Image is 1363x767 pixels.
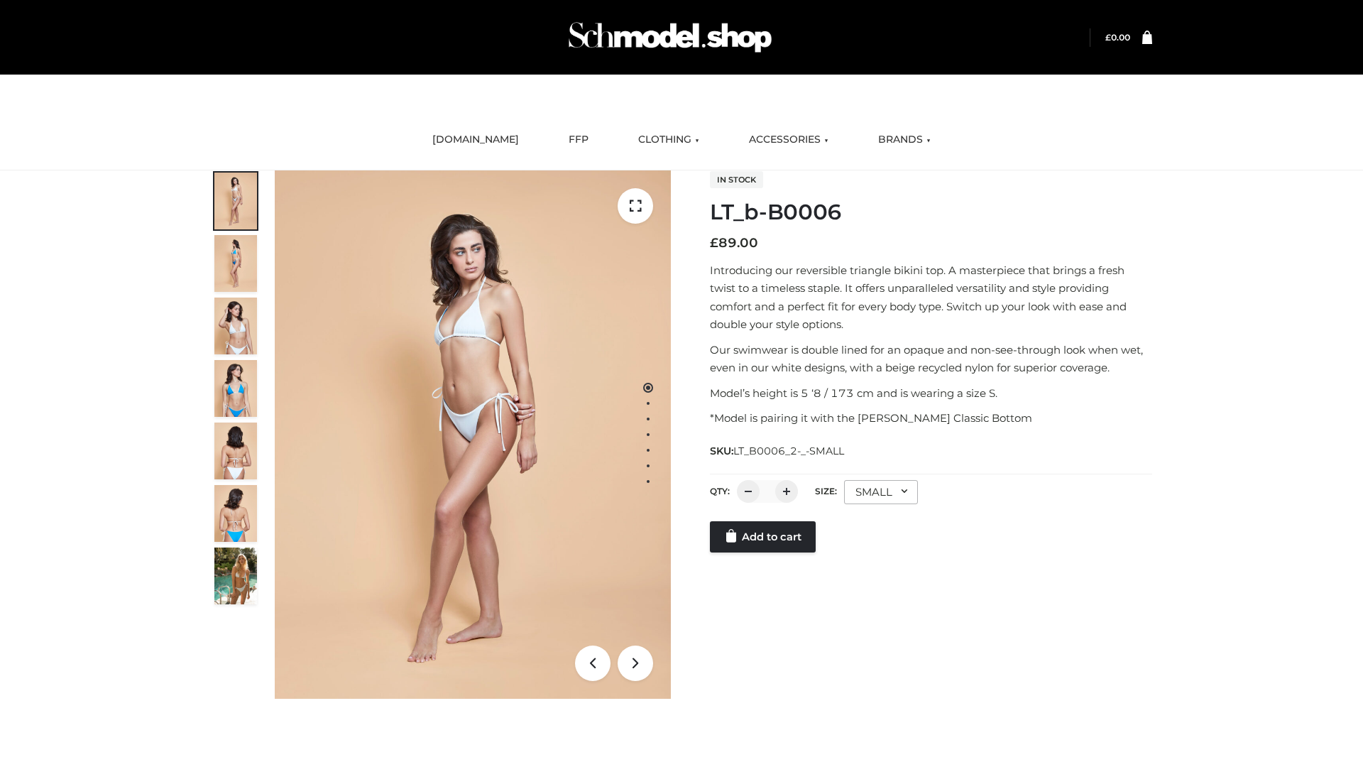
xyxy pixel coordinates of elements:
div: SMALL [844,480,918,504]
img: ArielClassicBikiniTop_CloudNine_AzureSky_OW114ECO_1-scaled.jpg [214,173,257,229]
p: Our swimwear is double lined for an opaque and non-see-through look when wet, even in our white d... [710,341,1152,377]
h1: LT_b-B0006 [710,200,1152,225]
p: *Model is pairing it with the [PERSON_NAME] Classic Bottom [710,409,1152,428]
span: LT_B0006_2-_-SMALL [733,445,844,457]
label: Size: [815,486,837,496]
p: Model’s height is 5 ‘8 / 173 cm and is wearing a size S. [710,384,1152,403]
img: Arieltop_CloudNine_AzureSky2.jpg [214,548,257,604]
span: £ [710,235,718,251]
p: Introducing our reversible triangle bikini top. A masterpiece that brings a fresh twist to a time... [710,261,1152,334]
a: [DOMAIN_NAME] [422,124,530,156]
img: Schmodel Admin 964 [564,9,777,65]
a: £0.00 [1105,32,1130,43]
a: ACCESSORIES [738,124,839,156]
a: Add to cart [710,521,816,553]
img: ArielClassicBikiniTop_CloudNine_AzureSky_OW114ECO_4-scaled.jpg [214,360,257,417]
bdi: 89.00 [710,235,758,251]
span: SKU: [710,442,845,459]
img: ArielClassicBikiniTop_CloudNine_AzureSky_OW114ECO_1 [275,170,671,699]
span: £ [1105,32,1111,43]
a: CLOTHING [628,124,710,156]
img: ArielClassicBikiniTop_CloudNine_AzureSky_OW114ECO_8-scaled.jpg [214,485,257,542]
img: ArielClassicBikiniTop_CloudNine_AzureSky_OW114ECO_2-scaled.jpg [214,235,257,292]
a: BRANDS [867,124,941,156]
img: ArielClassicBikiniTop_CloudNine_AzureSky_OW114ECO_3-scaled.jpg [214,298,257,354]
a: FFP [558,124,599,156]
bdi: 0.00 [1105,32,1130,43]
img: ArielClassicBikiniTop_CloudNine_AzureSky_OW114ECO_7-scaled.jpg [214,423,257,479]
span: In stock [710,171,763,188]
label: QTY: [710,486,730,496]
